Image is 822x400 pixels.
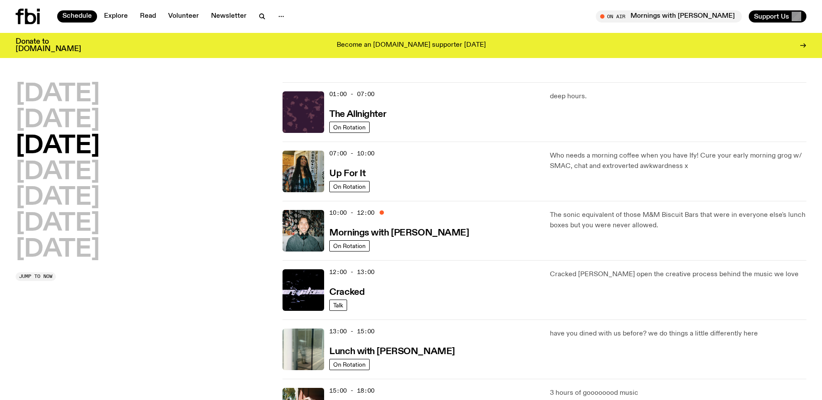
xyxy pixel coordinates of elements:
[99,10,133,23] a: Explore
[206,10,252,23] a: Newsletter
[16,272,56,281] button: Jump to now
[16,186,100,210] button: [DATE]
[135,10,161,23] a: Read
[550,91,806,102] p: deep hours.
[16,82,100,106] button: [DATE]
[329,387,374,395] span: 15:00 - 18:00
[550,210,806,231] p: The sonic equivalent of those M&M Biscuit Bars that were in everyone else's lunch boxes but you w...
[329,122,370,133] a: On Rotation
[16,134,100,158] button: [DATE]
[329,240,370,252] a: On Rotation
[333,124,366,130] span: On Rotation
[329,359,370,370] a: On Rotation
[16,238,100,262] button: [DATE]
[283,269,324,311] img: Logo for Podcast Cracked. Black background, with white writing, with glass smashing graphics
[283,210,324,252] img: Radio presenter Ben Hansen sits in front of a wall of photos and an fbi radio sign. Film photo. B...
[329,149,374,158] span: 07:00 - 10:00
[329,90,374,98] span: 01:00 - 07:00
[329,288,364,297] h3: Cracked
[329,110,386,119] h3: The Allnighter
[333,242,366,249] span: On Rotation
[329,209,374,217] span: 10:00 - 12:00
[57,10,97,23] a: Schedule
[329,181,370,192] a: On Rotation
[749,10,806,23] button: Support Us
[329,229,469,238] h3: Mornings with [PERSON_NAME]
[754,13,789,20] span: Support Us
[550,151,806,171] p: Who needs a morning coffee when you have Ify! Cure your early morning grog w/ SMAC, chat and extr...
[337,42,486,49] p: Become an [DOMAIN_NAME] supporter [DATE]
[333,183,366,190] span: On Rotation
[333,302,343,308] span: Talk
[329,108,386,119] a: The Allnighter
[163,10,204,23] a: Volunteer
[596,10,742,23] button: On AirMornings with [PERSON_NAME]
[329,300,347,311] a: Talk
[283,151,324,192] img: Ify - a Brown Skin girl with black braided twists, looking up to the side with her tongue stickin...
[329,227,469,238] a: Mornings with [PERSON_NAME]
[329,168,365,178] a: Up For It
[550,388,806,398] p: 3 hours of goooooood music
[329,347,455,356] h3: Lunch with [PERSON_NAME]
[16,212,100,236] button: [DATE]
[329,169,365,178] h3: Up For It
[19,274,52,279] span: Jump to now
[329,345,455,356] a: Lunch with [PERSON_NAME]
[550,329,806,339] p: have you dined with us before? we do things a little differently here
[329,268,374,276] span: 12:00 - 13:00
[329,286,364,297] a: Cracked
[329,327,374,335] span: 13:00 - 15:00
[16,160,100,184] button: [DATE]
[333,361,366,368] span: On Rotation
[550,269,806,280] p: Cracked [PERSON_NAME] open the creative process behind the music we love
[16,38,81,53] h3: Donate to [DOMAIN_NAME]
[16,108,100,132] button: [DATE]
